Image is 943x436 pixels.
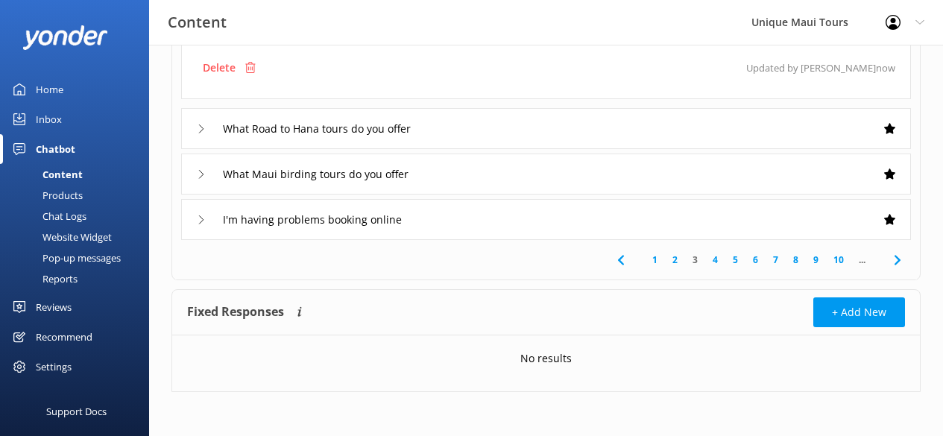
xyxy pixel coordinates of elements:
[168,10,227,34] h3: Content
[9,164,83,185] div: Content
[725,253,745,267] a: 5
[665,253,685,267] a: 2
[685,253,705,267] a: 3
[36,134,75,164] div: Chatbot
[9,268,149,289] a: Reports
[826,253,851,267] a: 10
[813,297,905,327] button: + Add New
[46,396,107,426] div: Support Docs
[36,352,72,382] div: Settings
[9,206,149,227] a: Chat Logs
[9,268,78,289] div: Reports
[851,253,873,267] span: ...
[705,253,725,267] a: 4
[36,104,62,134] div: Inbox
[806,253,826,267] a: 9
[520,350,572,367] p: No results
[36,292,72,322] div: Reviews
[9,247,121,268] div: Pop-up messages
[36,322,92,352] div: Recommend
[9,185,83,206] div: Products
[9,247,149,268] a: Pop-up messages
[645,253,665,267] a: 1
[203,60,236,76] p: Delete
[766,253,786,267] a: 7
[36,75,63,104] div: Home
[187,297,284,327] h4: Fixed Responses
[9,227,112,247] div: Website Widget
[9,206,86,227] div: Chat Logs
[9,185,149,206] a: Products
[746,54,895,82] p: Updated by [PERSON_NAME] now
[9,164,149,185] a: Content
[9,227,149,247] a: Website Widget
[786,253,806,267] a: 8
[745,253,766,267] a: 6
[22,25,108,50] img: yonder-white-logo.png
